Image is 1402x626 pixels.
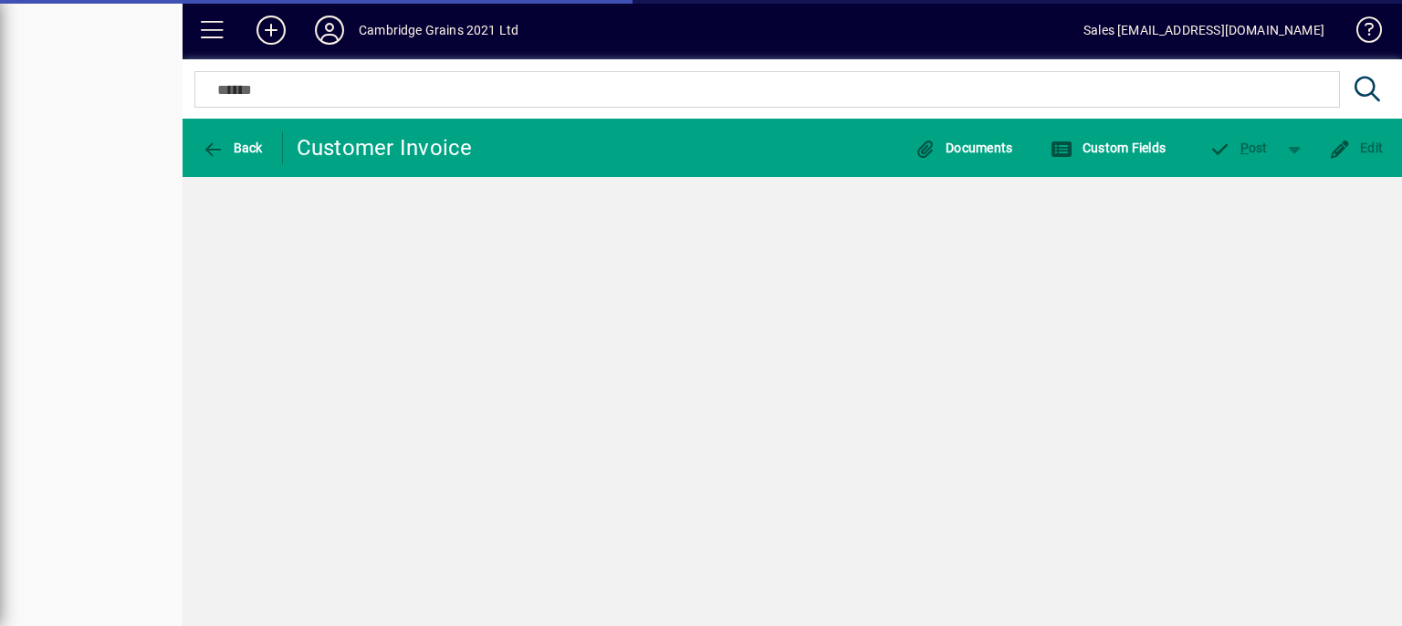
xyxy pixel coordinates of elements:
button: Back [197,131,267,164]
button: Profile [300,14,359,47]
span: ost [1208,141,1268,155]
span: Edit [1329,141,1384,155]
span: Documents [915,141,1013,155]
span: Back [202,141,263,155]
span: Custom Fields [1051,141,1166,155]
button: Edit [1324,131,1388,164]
div: Sales [EMAIL_ADDRESS][DOMAIN_NAME] [1083,16,1324,45]
div: Customer Invoice [297,133,473,162]
button: Post [1199,131,1277,164]
button: Documents [910,131,1018,164]
app-page-header-button: Back [183,131,283,164]
div: Cambridge Grains 2021 Ltd [359,16,518,45]
button: Add [242,14,300,47]
span: P [1240,141,1249,155]
a: Knowledge Base [1343,4,1379,63]
button: Custom Fields [1046,131,1170,164]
